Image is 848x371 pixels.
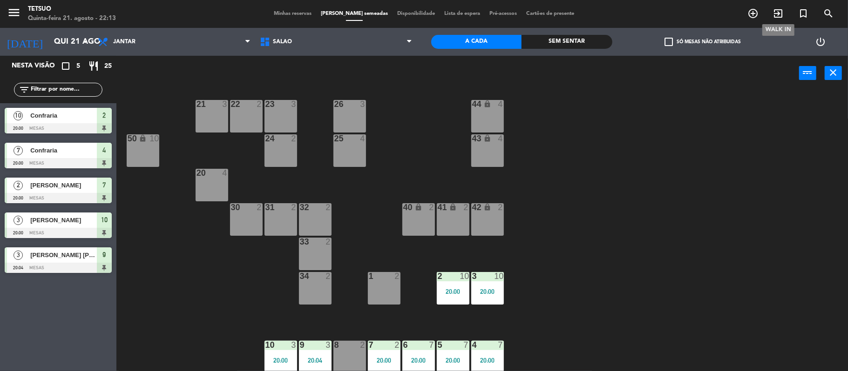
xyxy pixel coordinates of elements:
[799,66,816,80] button: power_input
[360,341,366,349] div: 2
[269,11,316,16] span: Minhas reservas
[60,60,71,72] i: crop_square
[103,249,106,260] span: 9
[802,67,814,78] i: power_input
[665,38,741,46] label: Só mesas não atribuidas
[19,84,30,95] i: filter_list
[299,357,332,364] div: 20:04
[291,134,297,143] div: 2
[14,181,23,190] span: 2
[28,5,116,14] div: Tetsuo
[273,39,292,45] span: Salão
[30,85,102,95] input: Filtrar por nome...
[5,60,67,72] div: Nesta visão
[414,203,422,211] i: lock
[104,61,112,72] span: 25
[316,11,393,16] span: [PERSON_NAME] semeadas
[522,11,579,16] span: Cartões de presente
[402,357,435,364] div: 20:00
[265,100,266,108] div: 23
[7,6,21,23] button: menu
[334,100,335,108] div: 26
[522,35,612,49] div: Sem sentar
[101,214,108,225] span: 10
[222,100,228,108] div: 3
[30,146,97,155] span: Confraria
[14,111,23,120] span: 10
[762,24,794,36] div: WALK IN
[14,146,23,155] span: 7
[823,8,834,19] i: search
[825,66,842,80] button: close
[103,179,106,191] span: 7
[498,134,503,143] div: 4
[30,250,97,260] span: [PERSON_NAME] [PERSON_NAME]
[197,169,197,177] div: 20
[222,169,228,177] div: 4
[76,61,80,72] span: 5
[460,272,469,280] div: 10
[403,341,404,349] div: 6
[360,134,366,143] div: 4
[291,100,297,108] div: 3
[265,203,266,212] div: 31
[368,357,400,364] div: 20:00
[360,100,366,108] div: 3
[30,111,97,120] span: Confraria
[463,341,469,349] div: 7
[113,39,136,45] span: Jantar
[30,215,97,225] span: [PERSON_NAME]
[403,203,404,212] div: 40
[30,180,97,190] span: [PERSON_NAME]
[265,357,297,364] div: 20:00
[80,36,91,47] i: arrow_drop_down
[393,11,440,16] span: Disponibilidade
[149,134,159,143] div: 10
[438,341,438,349] div: 5
[14,216,23,225] span: 3
[498,203,503,212] div: 2
[28,14,116,23] div: Quinta-feira 21. agosto - 22:13
[334,134,335,143] div: 25
[394,341,400,349] div: 2
[471,288,504,295] div: 20:00
[431,35,522,49] div: A cada
[483,134,491,142] i: lock
[815,36,827,47] i: power_settings_new
[498,341,503,349] div: 7
[326,272,331,280] div: 2
[14,251,23,260] span: 3
[471,357,504,364] div: 20:00
[7,6,21,20] i: menu
[257,203,262,212] div: 2
[440,11,485,16] span: Lista de espera
[485,11,522,16] span: Pré-acessos
[265,134,266,143] div: 24
[429,203,434,212] div: 2
[103,110,106,121] span: 2
[326,203,331,212] div: 2
[139,134,147,142] i: lock
[438,272,438,280] div: 2
[257,100,262,108] div: 2
[197,100,197,108] div: 21
[449,203,457,211] i: lock
[665,38,673,46] span: check_box_outline_blank
[798,8,809,19] i: turned_in_not
[88,60,99,72] i: restaurant
[103,145,106,156] span: 4
[291,341,297,349] div: 3
[429,341,434,349] div: 7
[437,357,469,364] div: 20:00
